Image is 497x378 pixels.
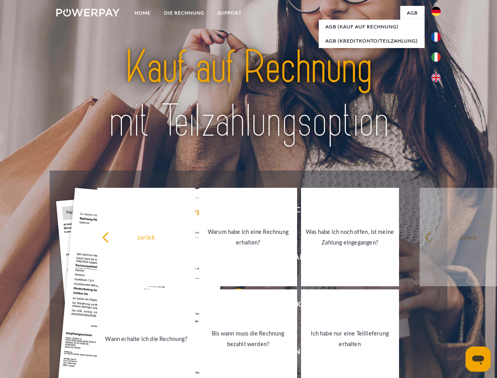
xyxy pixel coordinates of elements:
[466,346,491,372] iframe: Schaltfläche zum Öffnen des Messaging-Fensters
[75,38,422,151] img: title-powerpay_de.svg
[204,226,292,248] div: Warum habe ich eine Rechnung erhalten?
[102,333,190,344] div: Wann erhalte ich die Rechnung?
[319,20,425,34] a: AGB (Kauf auf Rechnung)
[431,32,441,42] img: fr
[56,9,120,17] img: logo-powerpay-white.svg
[102,232,190,242] div: zurück
[306,328,394,349] div: Ich habe nur eine Teillieferung erhalten
[431,73,441,82] img: en
[400,6,425,20] a: agb
[306,226,394,248] div: Was habe ich noch offen, ist meine Zahlung eingegangen?
[301,188,399,286] a: Was habe ich noch offen, ist meine Zahlung eingegangen?
[431,52,441,62] img: it
[157,6,211,20] a: DIE RECHNUNG
[211,6,248,20] a: SUPPORT
[431,7,441,16] img: de
[128,6,157,20] a: Home
[204,328,292,349] div: Bis wann muss die Rechnung bezahlt werden?
[319,34,425,48] a: AGB (Kreditkonto/Teilzahlung)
